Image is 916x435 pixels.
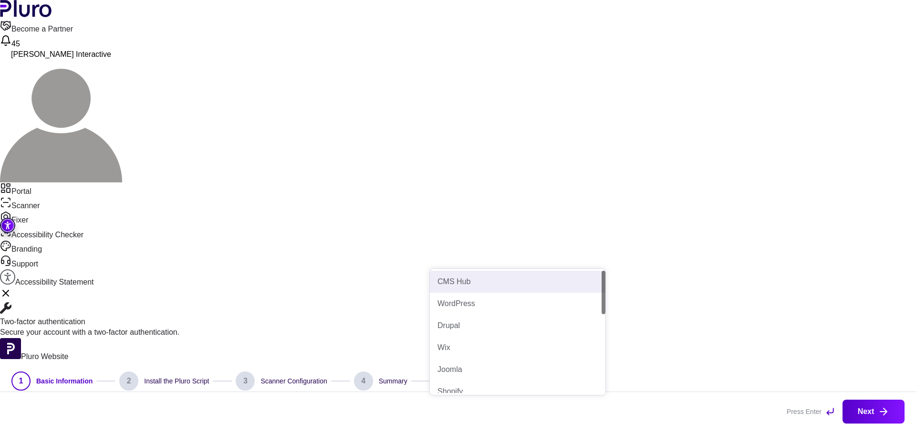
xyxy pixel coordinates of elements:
[119,371,138,391] div: 2
[430,293,605,315] div: WordPress
[843,400,905,424] button: Next
[144,376,209,386] div: Install the Pluro Script
[787,407,835,416] div: Press Enter
[379,376,407,386] div: Summary
[430,381,605,403] div: Shopify
[236,371,255,391] div: 3
[260,376,327,386] div: Scanner Configuration
[430,271,605,293] div: CMS Hub
[430,359,605,381] div: Joomla
[437,320,598,331] div: Drupal
[430,315,605,337] div: Drupal
[11,371,31,391] div: 1
[11,50,111,58] span: [PERSON_NAME] Interactive
[437,386,598,397] div: Shopify
[437,342,598,353] div: Wix
[36,376,93,386] div: Basic Information
[437,298,598,309] div: WordPress
[430,337,605,359] div: Wix
[11,40,20,48] span: 45
[437,364,598,375] div: Joomla
[354,371,373,391] div: 4
[437,276,598,287] div: CMS Hub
